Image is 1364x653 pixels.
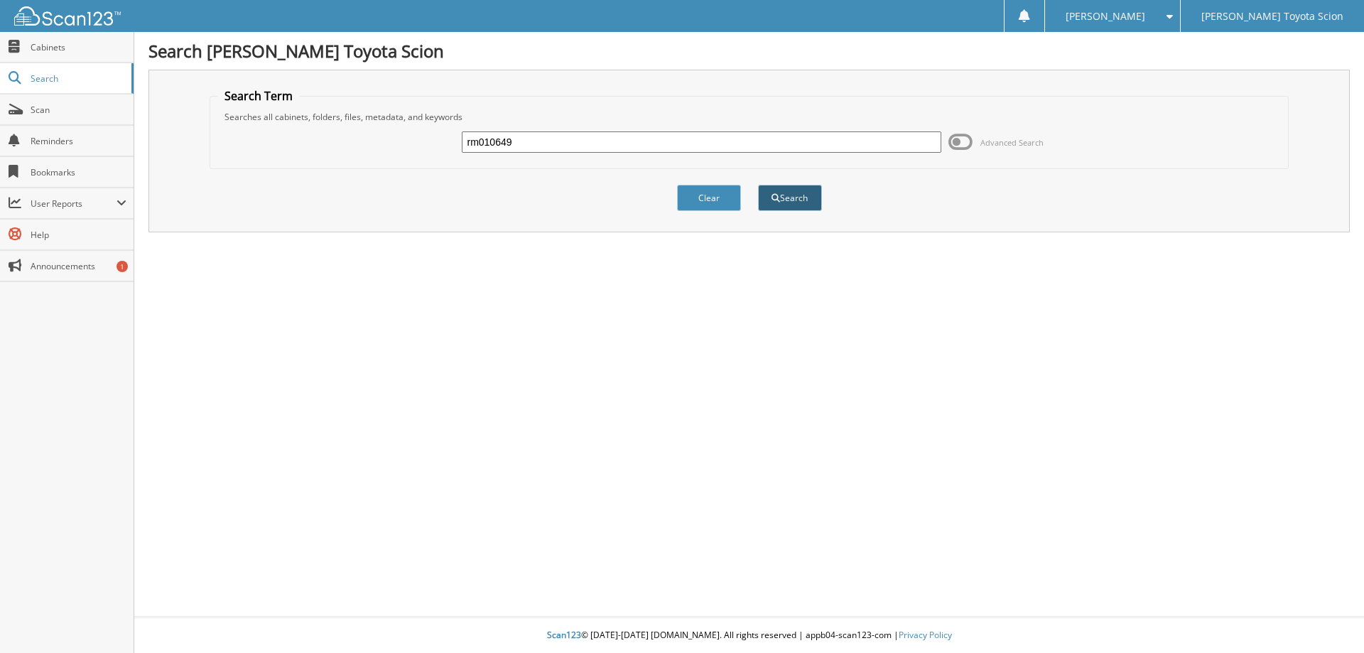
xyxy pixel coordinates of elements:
[217,88,300,104] legend: Search Term
[758,185,822,211] button: Search
[31,72,124,85] span: Search
[31,135,126,147] span: Reminders
[134,618,1364,653] div: © [DATE]-[DATE] [DOMAIN_NAME]. All rights reserved | appb04-scan123-com |
[677,185,741,211] button: Clear
[980,137,1044,148] span: Advanced Search
[217,111,1282,123] div: Searches all cabinets, folders, files, metadata, and keywords
[31,229,126,241] span: Help
[31,260,126,272] span: Announcements
[31,166,126,178] span: Bookmarks
[1201,12,1343,21] span: [PERSON_NAME] Toyota Scion
[148,39,1350,63] h1: Search [PERSON_NAME] Toyota Scion
[31,104,126,116] span: Scan
[14,6,121,26] img: scan123-logo-white.svg
[31,198,117,210] span: User Reports
[899,629,952,641] a: Privacy Policy
[547,629,581,641] span: Scan123
[117,261,128,272] div: 1
[31,41,126,53] span: Cabinets
[1066,12,1145,21] span: [PERSON_NAME]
